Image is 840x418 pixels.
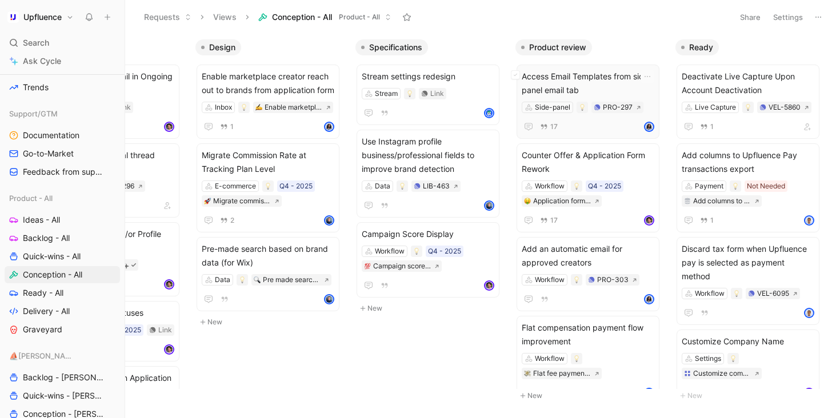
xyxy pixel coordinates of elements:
[430,88,444,99] div: Link
[355,39,428,55] button: Specifications
[209,42,235,53] span: Design
[23,54,61,68] span: Ask Cycle
[710,217,714,224] span: 1
[538,214,560,227] button: 17
[362,135,494,176] span: Use Instagram profile business/professional fields to improve brand detection
[727,353,739,364] div: 💡
[571,353,582,364] div: 💡
[5,266,120,283] a: Conception - All
[515,39,592,55] button: Product review
[710,123,714,130] span: 1
[5,321,120,338] a: Graveyard
[23,306,70,317] span: Delivery - All
[730,355,737,362] img: 💡
[735,9,766,25] button: Share
[805,216,813,224] img: avatar
[5,9,77,25] button: UpfluenceUpfluence
[5,163,120,180] a: Feedback from support
[202,148,334,176] span: Migrate Commission Rate at Tracking Plan Level
[5,190,120,207] div: Product - All
[23,287,63,299] span: Ready - All
[522,70,654,97] span: Access Email Templates from side panel email tab
[571,180,582,192] div: 💡
[202,242,334,270] span: Pre-made search based on brand data (for Wix)
[428,246,461,257] div: Q4 - 2025
[165,123,173,131] img: avatar
[671,34,831,408] div: ReadyNew
[517,65,659,139] a: Access Email Templates from side panel email tabSide-panelPRO-29717avatar
[375,88,398,99] div: Stream
[265,183,271,190] img: 💡
[254,276,261,283] img: 🔍
[357,65,499,125] a: Stream settings redesignStreamLinkavatar
[325,216,333,224] img: avatar
[263,274,321,286] div: Pre made search based on brand data
[745,104,751,111] img: 💡
[573,183,580,190] img: 💡
[731,288,742,299] div: 💡
[5,79,120,96] a: Trends
[9,192,53,204] span: Product - All
[517,237,659,311] a: Add an automatic email for approved creatorsWorkflowPRO-303avatar
[272,11,332,23] span: Conception - All
[645,295,653,303] img: avatar
[571,274,582,286] div: 💡
[805,309,813,317] img: avatar
[677,329,819,405] a: Customize Company NameSettingsCustomize company nameavatar
[524,370,531,377] img: 💸
[538,120,560,133] button: 17
[5,230,120,247] a: Backlog - All
[215,274,230,286] div: Data
[5,248,120,265] a: Quick-wins - All
[238,102,250,113] div: 💡
[5,53,120,70] a: Ask Cycle
[158,324,172,336] div: Link
[522,321,654,348] span: Flat compensation payment flow improvement
[202,70,334,97] span: Enable marketplace creator reach out to brands from application form
[511,34,671,408] div: Product reviewNew
[645,216,653,224] img: avatar
[423,180,450,192] div: LIB-463
[23,148,74,159] span: Go-to-Market
[695,180,723,192] div: Payment
[355,302,506,315] button: New
[362,227,494,241] span: Campaign Score Display
[529,42,586,53] span: Product review
[579,104,586,111] img: 💡
[747,180,785,192] div: Not Needed
[5,145,120,162] a: Go-to-Market
[485,282,493,290] img: avatar
[139,9,197,26] button: Requests
[204,198,211,204] img: 🚀
[218,120,236,133] button: 1
[23,324,62,335] span: Graveyard
[768,9,808,25] button: Settings
[7,11,19,23] img: Upfluence
[682,335,814,348] span: Customize Company Name
[165,345,173,353] img: avatar
[362,70,494,83] span: Stream settings redesign
[485,109,493,117] img: avatar
[695,288,725,299] div: Workflow
[533,195,591,207] div: Application form and counter offer rework
[603,102,633,113] div: PRO-297
[517,143,659,232] a: Counter Offer & Application Form ReworkWorkflowQ4 - 2025🤑Application form and counter offer rewor...
[265,102,322,113] div: Enable marketplace creator reach out to brands from application form
[195,315,346,329] button: New
[253,9,397,26] button: Conception - AllProduct - All
[404,88,415,99] div: 💡
[23,82,49,93] span: Trends
[197,65,339,139] a: Enable marketplace creator reach out to brands from application formInbox✍️Enable marketplace cre...
[215,102,232,113] div: Inbox
[397,180,408,192] div: 💡
[241,104,247,111] img: 💡
[693,368,751,379] div: Customize company name
[23,12,62,22] h1: Upfluence
[411,246,422,257] div: 💡
[675,389,826,403] button: New
[413,248,420,255] img: 💡
[689,42,713,53] span: Ready
[369,42,422,53] span: Specifications
[279,180,313,192] div: Q4 - 2025
[195,39,241,55] button: Design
